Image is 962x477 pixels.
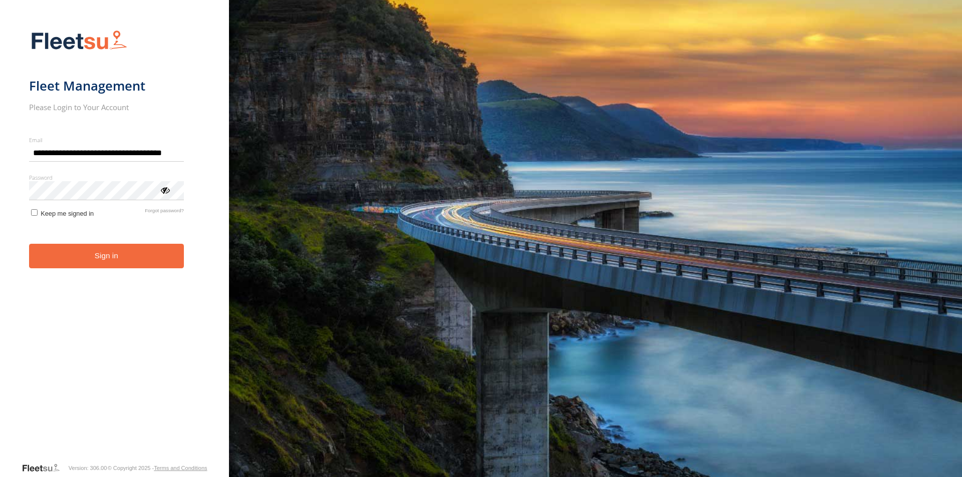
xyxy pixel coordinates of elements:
form: main [29,24,200,462]
div: ViewPassword [160,185,170,195]
h1: Fleet Management [29,78,184,94]
button: Sign in [29,244,184,268]
div: © Copyright 2025 - [108,465,207,471]
h2: Please Login to Your Account [29,102,184,112]
label: Email [29,136,184,144]
label: Password [29,174,184,181]
a: Forgot password? [145,208,184,217]
a: Terms and Conditions [154,465,207,471]
a: Visit our Website [22,463,68,473]
div: Version: 306.00 [69,465,107,471]
img: Fleetsu [29,28,129,54]
input: Keep me signed in [31,209,38,216]
span: Keep me signed in [41,210,94,217]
